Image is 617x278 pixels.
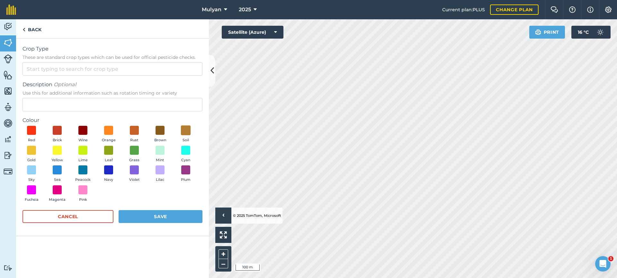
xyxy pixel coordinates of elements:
button: Sea [48,165,66,183]
img: svg+xml;base64,PD94bWwgdmVyc2lvbj0iMS4wIiBlbmNvZGluZz0idXRmLTgiPz4KPCEtLSBHZW5lcmF0b3I6IEFkb2JlIE... [4,118,13,128]
button: Plum [177,165,195,183]
button: Save [119,210,202,223]
button: Lilac [151,165,169,183]
button: Satellite (Azure) [222,26,283,39]
img: svg+xml;base64,PD94bWwgdmVyc2lvbj0iMS4wIiBlbmNvZGluZz0idXRmLTgiPz4KPCEtLSBHZW5lcmF0b3I6IEFkb2JlIE... [4,167,13,176]
span: Lilac [156,177,164,183]
img: svg+xml;base64,PD94bWwgdmVyc2lvbj0iMS4wIiBlbmNvZGluZz0idXRmLTgiPz4KPCEtLSBHZW5lcmF0b3I6IEFkb2JlIE... [4,134,13,144]
span: Mulyan [202,6,221,14]
span: Yellow [51,157,63,163]
span: Rust [130,137,139,143]
input: Start typing to search for crop type [22,62,202,76]
button: – [219,259,228,268]
span: Crop Type [22,45,202,53]
button: Grass [125,146,143,163]
button: Rust [125,126,143,143]
span: Violet [129,177,140,183]
a: Back [16,19,48,38]
button: 16 °C [571,26,611,39]
span: Wine [78,137,88,143]
span: Description [22,81,202,88]
button: Red [22,126,40,143]
img: Four arrows, one pointing top left, one top right, one bottom right and the last bottom left [220,231,227,238]
span: These are standard crop types which can be used for official pesticide checks. [22,54,202,60]
span: Orange [102,137,116,143]
span: Mint [156,157,164,163]
img: svg+xml;base64,PHN2ZyB4bWxucz0iaHR0cDovL3d3dy53My5vcmcvMjAwMC9zdmciIHdpZHRoPSIxNyIgaGVpZ2h0PSIxNy... [587,6,594,14]
button: › [215,208,231,224]
li: © 2025 TomTom, Microsoft [231,208,281,224]
button: Cyan [177,146,195,163]
button: Brown [151,126,169,143]
span: Leaf [105,157,113,163]
img: svg+xml;base64,PD94bWwgdmVyc2lvbj0iMS4wIiBlbmNvZGluZz0idXRmLTgiPz4KPCEtLSBHZW5lcmF0b3I6IEFkb2JlIE... [4,54,13,63]
span: Brown [154,137,166,143]
span: Red [28,137,35,143]
img: svg+xml;base64,PD94bWwgdmVyc2lvbj0iMS4wIiBlbmNvZGluZz0idXRmLTgiPz4KPCEtLSBHZW5lcmF0b3I6IEFkb2JlIE... [594,26,607,39]
button: Violet [125,165,143,183]
iframe: Intercom live chat [595,256,611,272]
span: Pink [79,197,87,203]
button: Brick [48,126,66,143]
img: Two speech bubbles overlapping with the left bubble in the forefront [550,6,558,13]
span: Peacock [75,177,91,183]
button: Print [529,26,565,39]
span: Sky [28,177,35,183]
span: Sea [54,177,61,183]
button: Wine [74,126,92,143]
img: svg+xml;base64,PHN2ZyB4bWxucz0iaHR0cDovL3d3dy53My5vcmcvMjAwMC9zdmciIHdpZHRoPSI1NiIgaGVpZ2h0PSI2MC... [4,70,13,80]
span: Gold [27,157,36,163]
img: A cog icon [604,6,612,13]
img: fieldmargin Logo [6,5,16,15]
img: svg+xml;base64,PD94bWwgdmVyc2lvbj0iMS4wIiBlbmNvZGluZz0idXRmLTgiPz4KPCEtLSBHZW5lcmF0b3I6IEFkb2JlIE... [4,265,13,271]
span: 16 ° C [578,26,589,39]
span: Soil [183,137,189,143]
em: Optional [54,81,76,88]
button: Yellow [48,146,66,163]
img: svg+xml;base64,PHN2ZyB4bWxucz0iaHR0cDovL3d3dy53My5vcmcvMjAwMC9zdmciIHdpZHRoPSI5IiBoZWlnaHQ9IjI0Ii... [22,26,25,33]
span: Grass [129,157,139,163]
button: Mint [151,146,169,163]
button: Soil [177,126,195,143]
button: Pink [74,185,92,203]
span: Current plan : PLUS [442,6,485,13]
button: Sky [22,165,40,183]
span: Lime [78,157,88,163]
img: svg+xml;base64,PD94bWwgdmVyc2lvbj0iMS4wIiBlbmNvZGluZz0idXRmLTgiPz4KPCEtLSBHZW5lcmF0b3I6IEFkb2JlIE... [4,22,13,32]
button: Leaf [100,146,118,163]
img: A question mark icon [568,6,576,13]
button: Gold [22,146,40,163]
label: Colour [22,116,202,124]
button: Orange [100,126,118,143]
img: svg+xml;base64,PHN2ZyB4bWxucz0iaHR0cDovL3d3dy53My5vcmcvMjAwMC9zdmciIHdpZHRoPSI1NiIgaGVpZ2h0PSI2MC... [4,86,13,96]
a: Change plan [490,5,539,15]
button: Magenta [48,185,66,203]
img: svg+xml;base64,PHN2ZyB4bWxucz0iaHR0cDovL3d3dy53My5vcmcvMjAwMC9zdmciIHdpZHRoPSI1NiIgaGVpZ2h0PSI2MC... [4,38,13,48]
button: Navy [100,165,118,183]
span: Cyan [181,157,190,163]
span: 1 [608,256,613,261]
button: Lime [74,146,92,163]
span: Plum [181,177,191,183]
span: Use this for additional information such as rotation timing or variety [22,90,202,96]
span: › [222,212,225,220]
span: 2025 [239,6,251,14]
img: svg+xml;base64,PHN2ZyB4bWxucz0iaHR0cDovL3d3dy53My5vcmcvMjAwMC9zdmciIHdpZHRoPSIxOSIgaGVpZ2h0PSIyNC... [535,28,541,36]
button: Fuchsia [22,185,40,203]
button: Cancel [22,210,113,223]
span: Magenta [49,197,66,203]
span: Navy [104,177,113,183]
span: Brick [53,137,62,143]
button: + [219,249,228,259]
img: svg+xml;base64,PD94bWwgdmVyc2lvbj0iMS4wIiBlbmNvZGluZz0idXRmLTgiPz4KPCEtLSBHZW5lcmF0b3I6IEFkb2JlIE... [4,102,13,112]
img: svg+xml;base64,PD94bWwgdmVyc2lvbj0iMS4wIiBlbmNvZGluZz0idXRmLTgiPz4KPCEtLSBHZW5lcmF0b3I6IEFkb2JlIE... [4,151,13,160]
button: Peacock [74,165,92,183]
span: Fuchsia [25,197,39,203]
